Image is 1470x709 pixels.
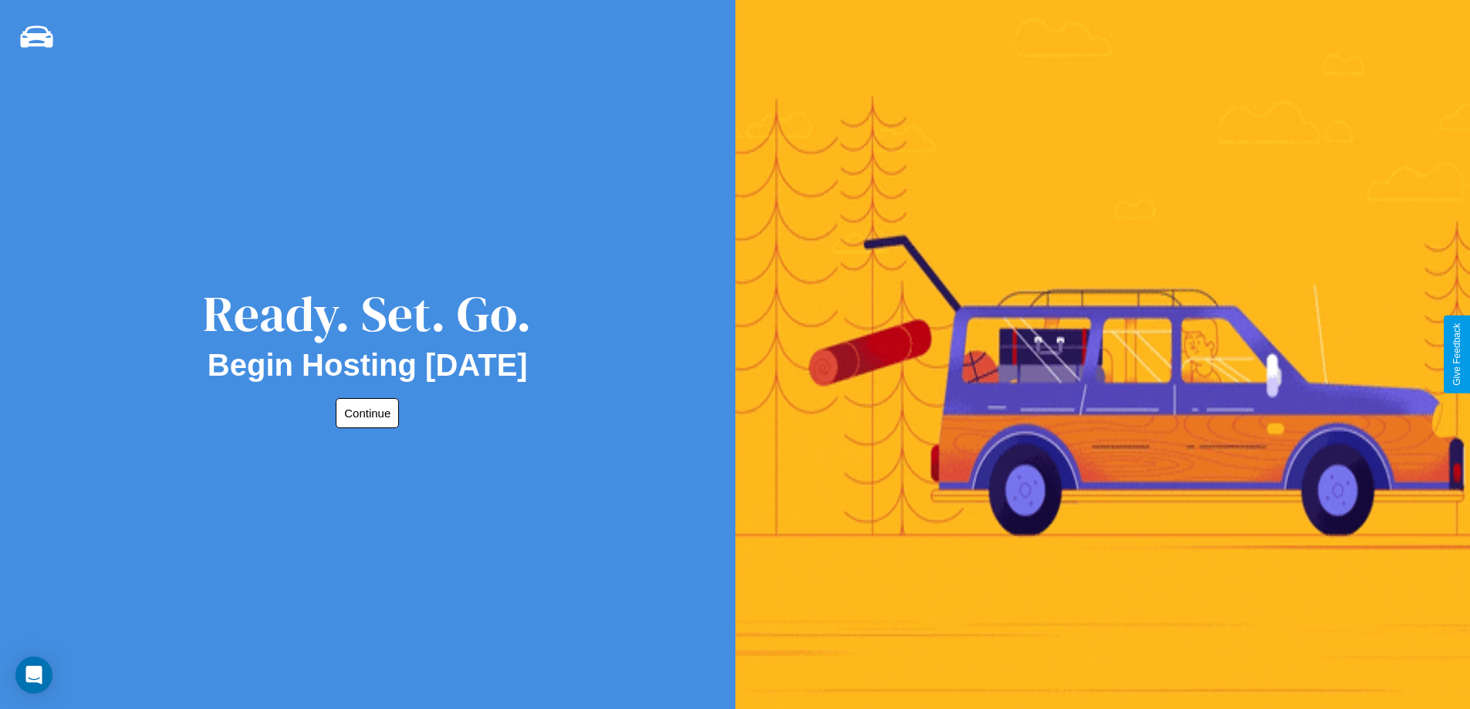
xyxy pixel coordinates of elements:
div: Give Feedback [1451,323,1462,386]
div: Ready. Set. Go. [203,279,532,348]
button: Continue [336,398,399,428]
h2: Begin Hosting [DATE] [208,348,528,383]
div: Open Intercom Messenger [15,657,52,694]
